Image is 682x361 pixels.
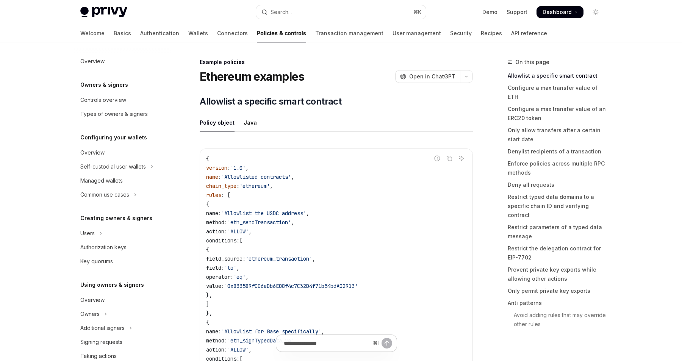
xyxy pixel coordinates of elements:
span: name: [206,328,221,335]
a: Only allow transfers after a certain start date [508,124,608,145]
span: : [218,173,221,180]
div: Managed wallets [80,176,123,185]
div: Controls overview [80,95,126,105]
a: Prevent private key exports while allowing other actions [508,264,608,285]
span: , [291,219,294,226]
a: Security [450,24,472,42]
button: Ask AI [457,153,466,163]
span: , [249,228,252,235]
a: API reference [511,24,547,42]
div: Policy object [200,114,235,131]
span: , [291,173,294,180]
span: 'Allowlist for Base specifically' [221,328,321,335]
a: Dashboard [537,6,583,18]
span: rules [206,192,221,198]
a: Denylist recipients of a transaction [508,145,608,158]
span: ⌘ K [413,9,421,15]
a: Demo [482,8,497,16]
span: field: [206,264,224,271]
span: Open in ChatGPT [409,73,455,80]
div: Signing requests [80,338,122,347]
input: Ask a question... [284,335,370,352]
div: Search... [271,8,292,17]
span: , [270,183,273,189]
span: , [312,255,315,262]
button: Toggle Additional signers section [74,321,171,335]
a: Managed wallets [74,174,171,188]
div: Self-custodial user wallets [80,162,146,171]
span: 'to' [224,264,236,271]
a: Support [507,8,527,16]
div: Overview [80,57,105,66]
span: { [206,201,209,208]
span: Dashboard [543,8,572,16]
span: action: [206,228,227,235]
div: Overview [80,148,105,157]
a: Deny all requests [508,179,608,191]
div: Example policies [200,58,473,66]
span: name [206,173,218,180]
h5: Configuring your wallets [80,133,147,142]
span: : [236,183,239,189]
button: Toggle Users section [74,227,171,240]
div: Authorization keys [80,243,127,252]
div: Taking actions [80,352,117,361]
span: 'eth_sendTransaction' [227,219,291,226]
div: Owners [80,309,100,319]
a: Avoid adding rules that may override other rules [508,309,608,330]
span: version [206,164,227,171]
h1: Ethereum examples [200,70,304,83]
span: 'eq' [233,273,246,280]
span: , [246,164,249,171]
span: 'ethereum' [239,183,270,189]
button: Open in ChatGPT [395,70,460,83]
span: method: [206,219,227,226]
span: 'Allowlist the USDC address' [221,210,306,217]
span: conditions: [206,237,239,244]
button: Toggle dark mode [590,6,602,18]
span: value: [206,283,224,289]
a: Overview [74,293,171,307]
a: User management [393,24,441,42]
span: 'ALLOW' [227,228,249,235]
button: Send message [382,338,392,348]
a: Signing requests [74,335,171,349]
a: Only permit private key exports [508,285,608,297]
a: Restrict parameters of a typed data message [508,221,608,242]
h5: Owners & signers [80,80,128,89]
div: Types of owners & signers [80,109,148,119]
span: { [206,319,209,326]
div: Key quorums [80,257,113,266]
span: { [206,246,209,253]
span: }, [206,292,212,298]
button: Toggle Self-custodial user wallets section [74,160,171,173]
button: Open search [256,5,426,19]
a: Transaction management [315,24,383,42]
button: Toggle Owners section [74,307,171,321]
div: Additional signers [80,323,125,333]
span: : [227,164,230,171]
span: , [246,273,249,280]
span: 'Allowlisted contracts' [221,173,291,180]
span: Allowlist a specific smart contract [200,95,341,108]
div: Java [244,114,257,131]
span: chain_type [206,183,236,189]
a: Overview [74,55,171,68]
button: Toggle Common use cases section [74,188,171,202]
span: }, [206,310,212,317]
a: Types of owners & signers [74,107,171,121]
span: , [321,328,324,335]
h5: Using owners & signers [80,280,144,289]
a: Welcome [80,24,105,42]
a: Wallets [188,24,208,42]
img: light logo [80,7,127,17]
span: : [ [221,192,230,198]
h5: Creating owners & signers [80,214,152,223]
span: 'ethereum_transaction' [246,255,312,262]
a: Allowlist a specific smart contract [508,70,608,82]
a: Restrict the delegation contract for EIP-7702 [508,242,608,264]
span: '1.0' [230,164,246,171]
a: Recipes [481,24,502,42]
a: Key quorums [74,255,171,268]
div: Users [80,229,95,238]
